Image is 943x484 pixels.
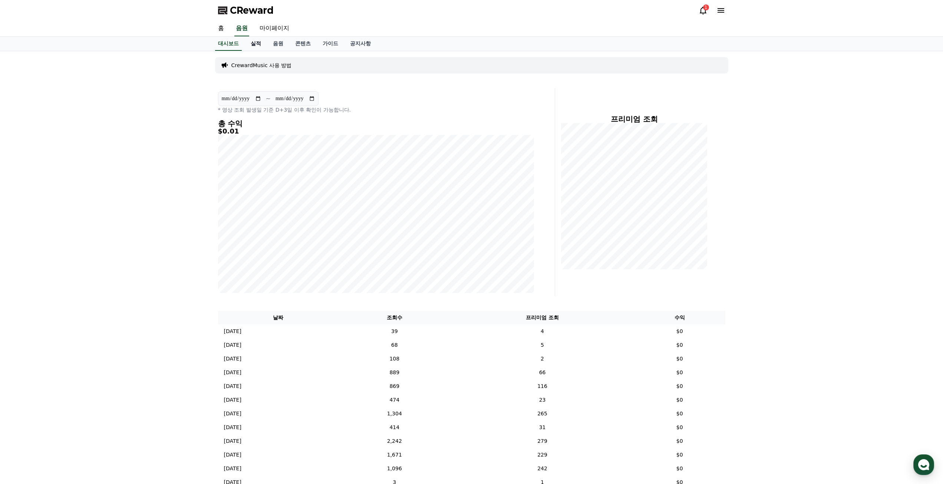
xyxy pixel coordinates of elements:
[451,366,634,379] td: 66
[218,128,534,135] h5: $0.01
[224,465,241,473] p: [DATE]
[338,393,451,407] td: 474
[245,37,267,51] a: 실적
[699,6,708,15] a: 1
[451,462,634,475] td: 242
[267,37,289,51] a: 음원
[634,434,725,448] td: $0
[115,246,123,252] span: 설정
[451,352,634,366] td: 2
[224,382,241,390] p: [DATE]
[224,396,241,404] p: [DATE]
[344,37,377,51] a: 공지사항
[634,352,725,366] td: $0
[2,235,49,254] a: 홈
[224,355,241,363] p: [DATE]
[338,338,451,352] td: 68
[338,421,451,434] td: 414
[224,410,241,418] p: [DATE]
[231,62,292,69] a: CrewardMusic 사용 방법
[561,115,708,123] h4: 프리미엄 조회
[634,448,725,462] td: $0
[234,21,249,36] a: 음원
[338,379,451,393] td: 869
[451,407,634,421] td: 265
[224,424,241,431] p: [DATE]
[254,21,295,36] a: 마이페이지
[634,338,725,352] td: $0
[224,327,241,335] p: [DATE]
[224,437,241,445] p: [DATE]
[218,4,274,16] a: CReward
[212,21,230,36] a: 홈
[338,462,451,475] td: 1,096
[68,247,77,253] span: 대화
[224,451,241,459] p: [DATE]
[338,366,451,379] td: 889
[634,325,725,338] td: $0
[634,407,725,421] td: $0
[218,311,339,325] th: 날짜
[317,37,344,51] a: 가이드
[451,448,634,462] td: 229
[634,393,725,407] td: $0
[451,379,634,393] td: 116
[451,311,634,325] th: 프리미엄 조회
[451,325,634,338] td: 4
[218,119,534,128] h4: 총 수익
[451,421,634,434] td: 31
[218,106,534,113] p: * 영상 조회 발생일 기준 D+3일 이후 확인이 가능합니다.
[338,448,451,462] td: 1,671
[451,434,634,448] td: 279
[451,338,634,352] td: 5
[634,379,725,393] td: $0
[266,94,271,103] p: ~
[338,407,451,421] td: 1,304
[338,352,451,366] td: 108
[230,4,274,16] span: CReward
[451,393,634,407] td: 23
[49,235,96,254] a: 대화
[23,246,28,252] span: 홈
[338,311,451,325] th: 조회수
[634,462,725,475] td: $0
[289,37,317,51] a: 콘텐츠
[215,37,242,51] a: 대시보드
[634,311,725,325] th: 수익
[703,4,709,10] div: 1
[224,369,241,376] p: [DATE]
[634,421,725,434] td: $0
[224,341,241,349] p: [DATE]
[96,235,142,254] a: 설정
[338,434,451,448] td: 2,242
[634,366,725,379] td: $0
[338,325,451,338] td: 39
